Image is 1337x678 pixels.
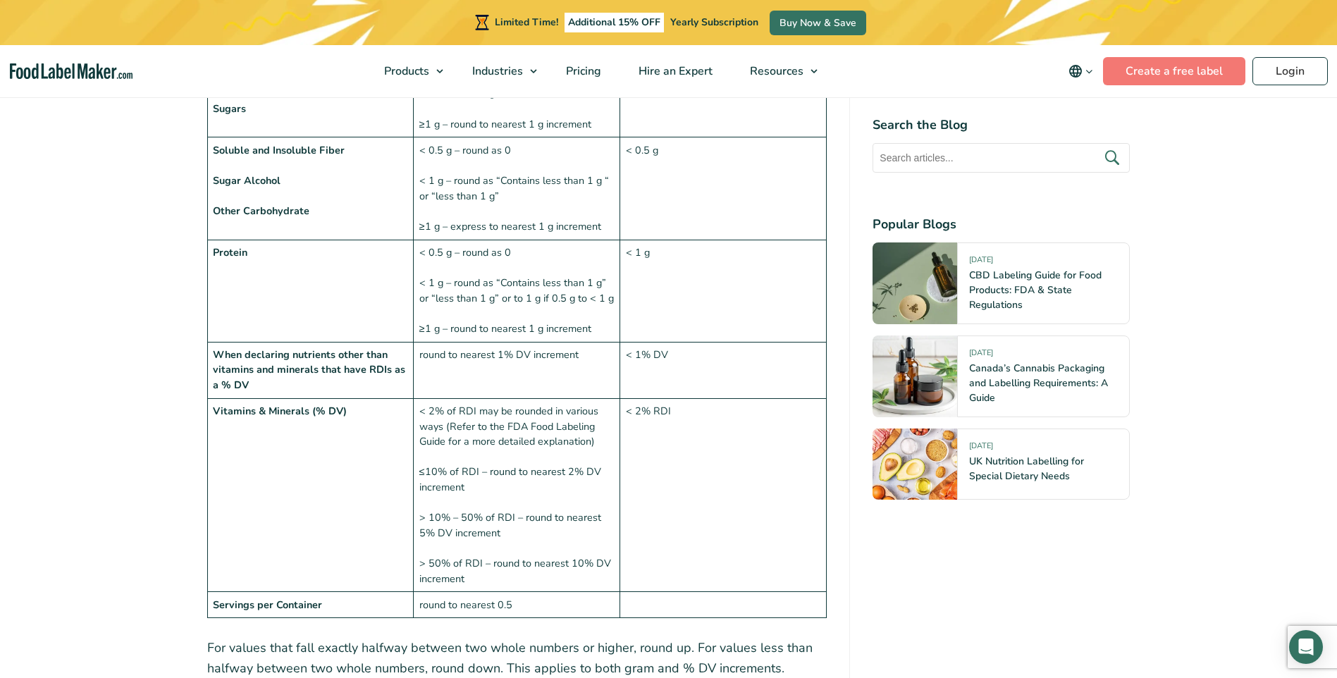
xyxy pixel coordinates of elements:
[414,592,620,618] td: round to nearest 0.5
[620,137,827,240] td: < 0.5 g
[1289,630,1323,664] div: Open Intercom Messenger
[565,13,664,32] span: Additional 15% OFF
[634,63,714,79] span: Hire an Expert
[562,63,603,79] span: Pricing
[213,404,347,418] strong: Vitamins & Minerals (% DV)
[548,45,617,97] a: Pricing
[620,240,827,342] td: < 1 g
[969,440,993,457] span: [DATE]
[873,143,1130,173] input: Search articles...
[670,16,758,29] span: Yearly Subscription
[1252,57,1328,85] a: Login
[969,347,993,364] span: [DATE]
[746,63,805,79] span: Resources
[468,63,524,79] span: Industries
[366,45,450,97] a: Products
[620,45,728,97] a: Hire an Expert
[213,598,322,612] strong: Servings per Container
[969,269,1102,312] a: CBD Labeling Guide for Food Products: FDA & State Regulations
[770,11,866,35] a: Buy Now & Save
[213,245,247,259] strong: Protein
[414,240,620,342] td: < 0.5 g – round as 0 < 1 g – round as “Contains less than 1 g” or “less than 1 g” or to 1 g if 0....
[213,143,345,157] strong: Soluble and Insoluble Fiber
[414,137,620,240] td: < 0.5 g – round as 0 < 1 g – round as “Contains less than 1 g “ or “less than 1 g” ≥1 g – express...
[620,342,827,398] td: < 1% DV
[969,254,993,271] span: [DATE]
[213,347,405,392] strong: When declaring nutrients other than vitamins and minerals that have RDIs as a % DV
[873,116,1130,135] h4: Search the Blog
[873,215,1130,234] h4: Popular Blogs
[732,45,825,97] a: Resources
[969,455,1084,483] a: UK Nutrition Labelling for Special Dietary Needs
[495,16,558,29] span: Limited Time!
[414,398,620,592] td: < 2% of RDI may be rounded in various ways (Refer to the FDA Food Labeling Guide for a more detai...
[454,45,544,97] a: Industries
[213,204,309,218] strong: Other Carbohydrate
[620,398,827,592] td: < 2% RDI
[213,101,246,116] strong: Sugars
[380,63,431,79] span: Products
[414,342,620,398] td: round to nearest 1% DV increment
[213,173,281,187] strong: Sugar Alcohol
[1103,57,1245,85] a: Create a free label
[969,362,1108,405] a: Canada’s Cannabis Packaging and Labelling Requirements: A Guide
